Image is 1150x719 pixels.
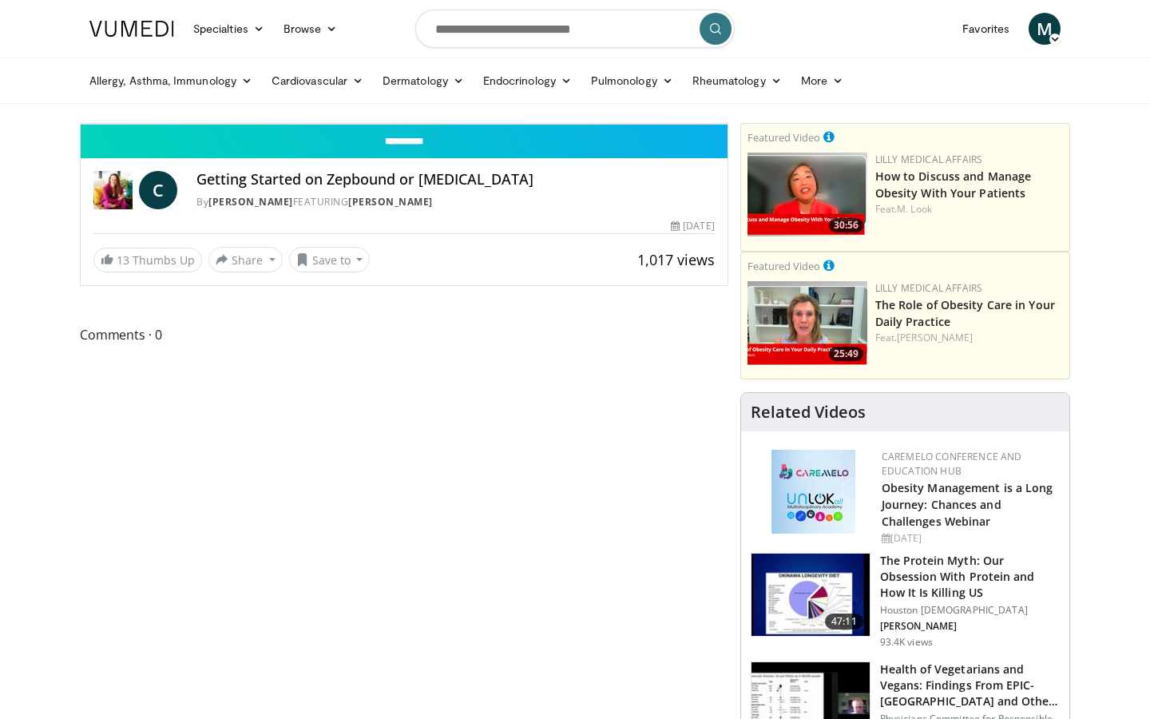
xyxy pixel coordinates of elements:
[875,331,1063,345] div: Feat.
[953,13,1019,45] a: Favorites
[289,247,371,272] button: Save to
[880,636,933,649] p: 93.4K views
[829,347,863,361] span: 25:49
[1029,13,1061,45] a: M
[897,331,973,344] a: [PERSON_NAME]
[875,202,1063,216] div: Feat.
[262,65,373,97] a: Cardiovascular
[139,171,177,209] a: C
[81,124,728,125] video-js: Video Player
[80,324,728,345] span: Comments 0
[875,169,1032,201] a: How to Discuss and Manage Obesity With Your Patients
[683,65,791,97] a: Rheumatology
[637,250,715,269] span: 1,017 views
[747,130,820,145] small: Featured Video
[751,554,870,637] img: b7b8b05e-5021-418b-a89a-60a270e7cf82.150x105_q85_crop-smart_upscale.jpg
[89,21,174,37] img: VuMedi Logo
[882,480,1053,529] a: Obesity Management is a Long Journey: Chances and Challenges Webinar
[415,10,735,48] input: Search topics, interventions
[882,450,1022,478] a: CaReMeLO Conference and Education Hub
[880,553,1060,601] h3: The Protein Myth: Our Obsession With Protein and How It Is Killing US
[751,553,1060,649] a: 47:11 The Protein Myth: Our Obsession With Protein and How It Is Killing US Houston [DEMOGRAPHIC_...
[208,195,293,209] a: [PERSON_NAME]
[747,281,867,365] a: 25:49
[747,259,820,273] small: Featured Video
[184,13,274,45] a: Specialties
[348,195,433,209] a: [PERSON_NAME]
[751,403,866,422] h4: Related Videos
[581,65,683,97] a: Pulmonology
[208,247,283,272] button: Share
[274,13,347,45] a: Browse
[875,297,1055,329] a: The Role of Obesity Care in Your Daily Practice
[93,171,133,209] img: Dr. Carolynn Francavilla
[825,614,863,630] span: 47:11
[897,202,932,216] a: M. Look
[882,531,1057,546] div: [DATE]
[671,219,714,233] div: [DATE]
[474,65,581,97] a: Endocrinology
[747,153,867,236] a: 30:56
[771,450,855,534] img: 45df64a9-a6de-482c-8a90-ada250f7980c.png.150x105_q85_autocrop_double_scale_upscale_version-0.2.jpg
[880,620,1060,633] p: [PERSON_NAME]
[93,248,202,272] a: 13 Thumbs Up
[875,281,983,295] a: Lilly Medical Affairs
[829,218,863,232] span: 30:56
[880,661,1060,709] h3: Health of Vegetarians and Vegans: Findings From EPIC-[GEOGRAPHIC_DATA] and Othe…
[747,281,867,365] img: e1208b6b-349f-4914-9dd7-f97803bdbf1d.png.150x105_q85_crop-smart_upscale.png
[373,65,474,97] a: Dermatology
[875,153,983,166] a: Lilly Medical Affairs
[747,153,867,236] img: c98a6a29-1ea0-4bd5-8cf5-4d1e188984a7.png.150x105_q85_crop-smart_upscale.png
[196,171,714,189] h4: Getting Started on Zepbound or [MEDICAL_DATA]
[880,604,1060,617] p: Houston [DEMOGRAPHIC_DATA]
[117,252,129,268] span: 13
[196,195,714,209] div: By FEATURING
[791,65,853,97] a: More
[80,65,262,97] a: Allergy, Asthma, Immunology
